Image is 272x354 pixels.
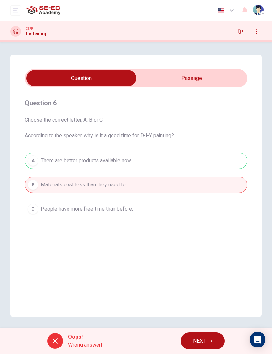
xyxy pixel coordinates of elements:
[193,336,206,346] span: NEXT
[26,4,60,17] img: SE-ED Academy logo
[68,333,102,341] span: Oops!
[253,5,264,15] img: Profile picture
[26,26,33,31] span: CEFR
[25,98,247,108] h4: Question 6
[10,5,21,16] button: open mobile menu
[181,332,225,349] button: NEXT
[250,332,265,347] div: Open Intercom Messenger
[68,341,102,349] span: Wrong answer!
[25,116,247,140] span: Choose the correct letter, A, B or C According to the speaker, why is it a good time for D-l-Y pa...
[26,31,46,36] h1: Listening
[217,8,225,13] img: en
